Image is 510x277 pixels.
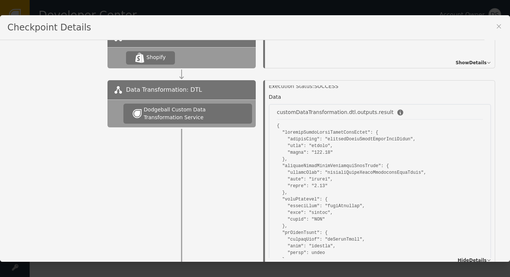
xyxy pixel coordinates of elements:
[456,59,487,66] span: Show Details
[144,106,243,121] div: Dodgeball Custom Data Transformation Service
[277,108,394,116] div: customDataTransformation.dtl.outputs.result
[458,257,487,264] span: Hide Details
[269,82,491,90] div: Execution Status: SUCCESS
[269,93,281,101] div: Data
[126,85,202,94] span: Data Transformation: DTL
[146,53,166,61] div: Shopify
